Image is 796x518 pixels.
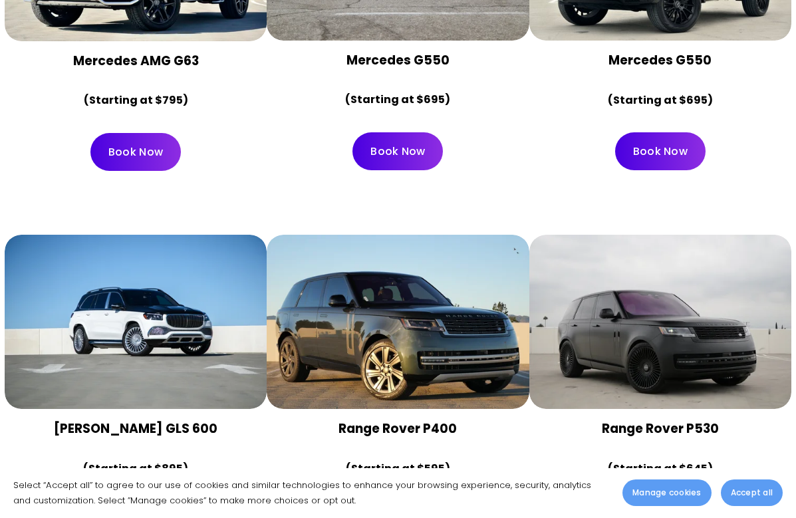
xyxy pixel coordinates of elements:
strong: Range Rover P400 [338,420,457,438]
button: Manage cookies [622,479,711,506]
strong: Mercedes G550 [346,51,450,69]
strong: (Starting at $695) [608,92,713,108]
p: Select “Accept all” to agree to our use of cookies and similar technologies to enhance your brows... [13,477,609,509]
strong: Range Rover P530 [602,420,719,438]
a: Book Now [352,132,443,170]
a: Book Now [615,132,706,170]
a: Book Now [90,133,181,171]
strong: (Starting at $645) [608,461,713,476]
button: Accept all [721,479,783,506]
strong: (Starting at $895) [83,461,188,476]
strong: (Starting at $695) [345,92,450,107]
strong: [PERSON_NAME] GLS 600 [54,420,217,438]
strong: Mercedes G550 [608,51,712,69]
strong: (Starting at $595) [346,461,450,476]
span: Manage cookies [632,487,701,499]
span: Accept all [731,487,773,499]
strong: (Starting at $795) [84,92,188,108]
strong: Mercedes AMG G63 [73,52,199,70]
